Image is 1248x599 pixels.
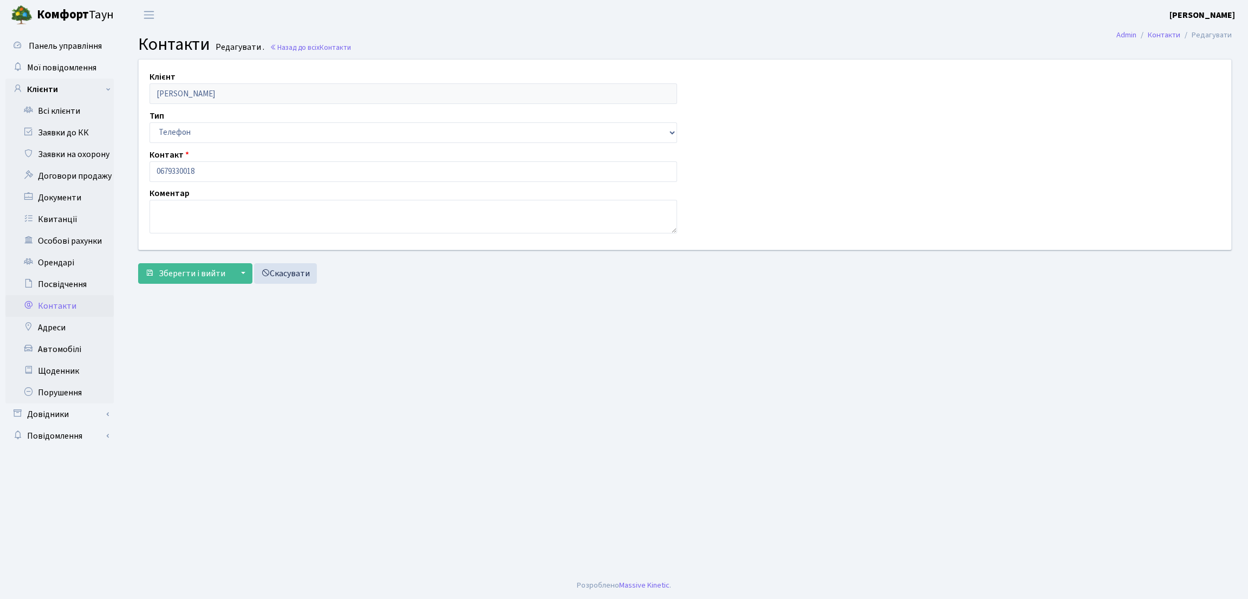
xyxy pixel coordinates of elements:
[270,42,351,53] a: Назад до всіхКонтакти
[254,263,317,284] a: Скасувати
[577,580,671,591] div: Розроблено .
[5,57,114,79] a: Мої повідомлення
[5,252,114,274] a: Орендарі
[5,35,114,57] a: Панель управління
[29,40,102,52] span: Панель управління
[1100,24,1248,47] nav: breadcrumb
[5,382,114,403] a: Порушення
[149,148,189,161] label: Контакт
[5,274,114,295] a: Посвідчення
[5,122,114,144] a: Заявки до КК
[37,6,89,23] b: Комфорт
[5,209,114,230] a: Квитанції
[1148,29,1180,41] a: Контакти
[619,580,669,591] a: Massive Kinetic
[1116,29,1136,41] a: Admin
[159,268,225,279] span: Зберегти і вийти
[5,425,114,447] a: Повідомлення
[149,70,175,83] label: Клієнт
[5,230,114,252] a: Особові рахунки
[5,403,114,425] a: Довідники
[1169,9,1235,22] a: [PERSON_NAME]
[5,100,114,122] a: Всі клієнти
[135,6,162,24] button: Переключити навігацію
[5,295,114,317] a: Контакти
[37,6,114,24] span: Таун
[5,187,114,209] a: Документи
[138,263,232,284] button: Зберегти і вийти
[27,62,96,74] span: Мої повідомлення
[5,360,114,382] a: Щоденник
[1169,9,1235,21] b: [PERSON_NAME]
[11,4,32,26] img: logo.png
[149,109,164,122] label: Тип
[320,42,351,53] span: Контакти
[1180,29,1232,41] li: Редагувати
[5,165,114,187] a: Договори продажу
[138,32,210,57] span: Контакти
[213,42,264,53] small: Редагувати .
[5,144,114,165] a: Заявки на охорону
[5,317,114,338] a: Адреси
[149,187,190,200] label: Коментар
[5,338,114,360] a: Автомобілі
[5,79,114,100] a: Клієнти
